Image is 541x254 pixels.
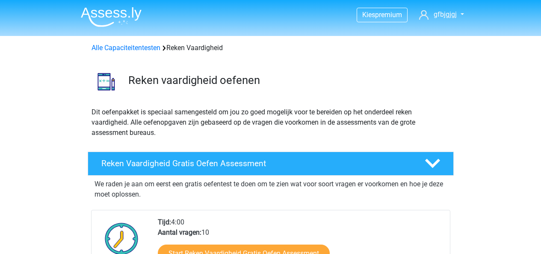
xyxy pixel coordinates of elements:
[101,158,411,168] h4: Reken Vaardigheid Gratis Oefen Assessment
[357,9,407,21] a: Kiespremium
[375,11,402,19] span: premium
[128,74,447,87] h3: Reken vaardigheid oefenen
[88,63,124,100] img: reken vaardigheid
[362,11,375,19] span: Kies
[88,43,453,53] div: Reken Vaardigheid
[158,218,171,226] b: Tijd:
[92,44,160,52] a: Alle Capaciteitentesten
[416,9,467,20] a: gfbjgjgj
[84,152,457,176] a: Reken Vaardigheid Gratis Oefen Assessment
[81,7,142,27] img: Assessly
[158,228,201,236] b: Aantal vragen:
[92,107,450,138] p: Dit oefenpakket is speciaal samengesteld om jou zo goed mogelijk voor te bereiden op het onderdee...
[434,10,457,18] span: gfbjgjgj
[95,179,447,200] p: We raden je aan om eerst een gratis oefentest te doen om te zien wat voor soort vragen er voorkom...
